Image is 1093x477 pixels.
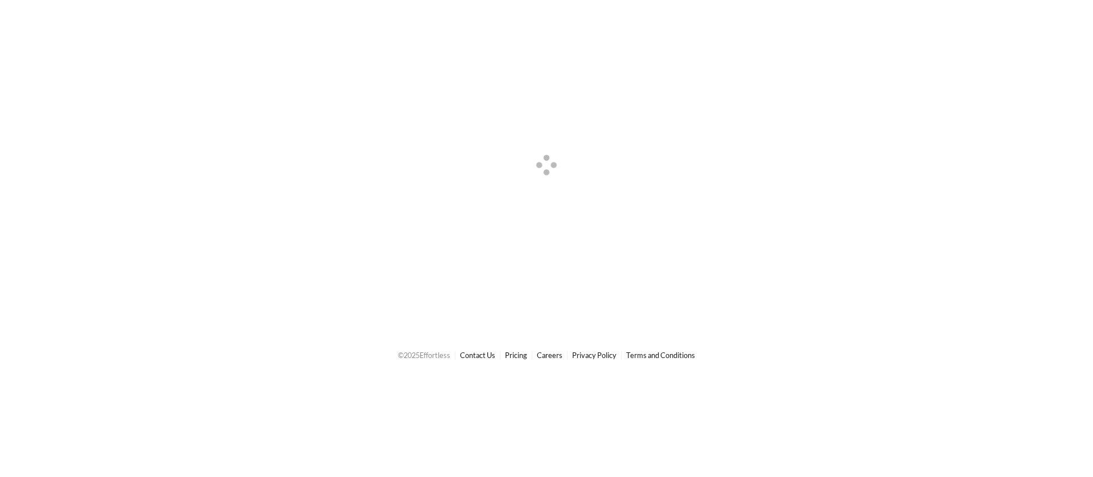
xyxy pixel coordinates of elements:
[398,351,450,360] span: © 2025 Effortless
[626,351,695,360] a: Terms and Conditions
[572,351,617,360] a: Privacy Policy
[505,351,527,360] a: Pricing
[460,351,495,360] a: Contact Us
[537,351,562,360] a: Careers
